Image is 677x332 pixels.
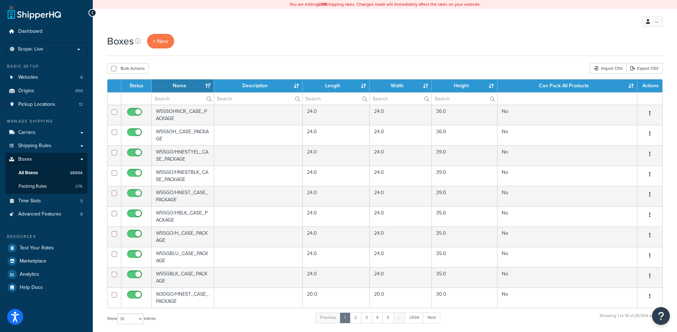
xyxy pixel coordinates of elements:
td: No [497,206,637,227]
td: 35.0 [432,247,497,267]
td: W55SOHNCR_CASE_PACKAGE [152,105,214,125]
td: 20.0 [370,287,431,308]
td: No [497,247,637,267]
td: 24.0 [303,145,370,166]
div: Manage Shipping [5,118,87,124]
li: Advanced Features [5,208,87,221]
div: Resources [5,234,87,240]
div: Basic Setup [5,63,87,69]
span: Carriers [18,130,36,136]
td: No [497,105,637,125]
td: 36.0 [432,105,497,125]
td: W55GBLU_CASE_PACKAGE [152,247,214,267]
td: 24.0 [370,105,431,125]
td: 24.0 [303,247,370,267]
td: 24.0 [303,206,370,227]
select: Showentries [117,313,144,324]
span: All Boxes [19,170,38,176]
input: Search [432,93,497,105]
a: Origins 859 [5,84,87,98]
a: Websites 8 [5,71,87,84]
span: 5 [80,198,83,204]
a: Carriers [5,126,87,139]
td: 39.0 [432,145,497,166]
th: Name : activate to sort column ascending [152,79,214,92]
span: Pickup Locations [18,102,55,108]
td: No [497,145,637,166]
a: Boxes [5,153,87,166]
a: Marketplace [5,255,87,268]
li: All Boxes [5,166,87,180]
span: Websites [18,74,38,81]
td: 35.0 [432,206,497,227]
td: 24.0 [370,166,431,186]
td: 35.0 [432,227,497,247]
td: No [497,287,637,308]
td: 24.0 [303,125,370,145]
td: 30.0 [432,287,497,308]
li: Origins [5,84,87,98]
td: 39.0 [432,166,497,186]
button: Open Resource Center [652,307,670,325]
td: No [497,166,637,186]
td: 24.0 [303,227,370,247]
th: Length : activate to sort column ascending [303,79,370,92]
span: Advanced Features [18,211,61,217]
td: 35.0 [432,267,497,287]
a: Shipping Rules [5,139,87,152]
td: 24.0 [303,166,370,186]
a: 5 [382,312,394,323]
td: No [497,267,637,287]
td: 24.0 [303,186,370,206]
div: Import CSV [590,63,626,74]
input: Search [152,93,214,105]
td: 24.0 [370,227,431,247]
a: 3 [361,312,372,323]
span: Boxes [18,156,32,162]
li: Pickup Locations [5,98,87,111]
td: W55SOH_CASE_PACKAGE [152,125,214,145]
th: Actions [637,79,662,92]
a: Dashboard [5,25,87,38]
a: Advanced Features 8 [5,208,87,221]
th: Width : activate to sort column ascending [370,79,431,92]
a: 1 [340,312,350,323]
td: W30GO/HNEST_CASE_PACKAGE [152,287,214,308]
a: Next [423,312,440,323]
li: Time Slots [5,194,87,208]
td: 24.0 [303,105,370,125]
span: + New [153,37,168,45]
button: Bulk Actions [107,63,149,74]
a: 2694 [405,312,424,323]
td: 24.0 [370,145,431,166]
input: Search [214,93,303,105]
a: + New [147,34,174,48]
a: All Boxes 26934 [5,166,87,180]
li: Help Docs [5,281,87,294]
span: 8 [80,74,83,81]
span: 859 [75,88,83,94]
span: Test Your Rates [20,245,54,251]
li: Websites [5,71,87,84]
h1: Boxes [107,34,134,48]
th: Status [121,79,152,92]
input: Search [370,93,431,105]
th: Can Pack All Products : activate to sort column ascending [497,79,637,92]
td: No [497,186,637,206]
td: 20.0 [303,287,370,308]
td: 24.0 [370,186,431,206]
span: Packing Rules [19,183,47,190]
span: Marketplace [20,258,46,264]
td: W55GO/HNESTYEL_CASE_PACKAGE [152,145,214,166]
span: Origins [18,88,34,94]
span: 12 [79,102,83,108]
a: Test Your Rates [5,242,87,254]
a: Packing Rules 276 [5,180,87,193]
td: W55GBLK_CASE_PACKAGE [152,267,214,287]
div: Showing 1 to 10 of 26,934 entries [600,312,663,327]
th: Description : activate to sort column ascending [214,79,303,92]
